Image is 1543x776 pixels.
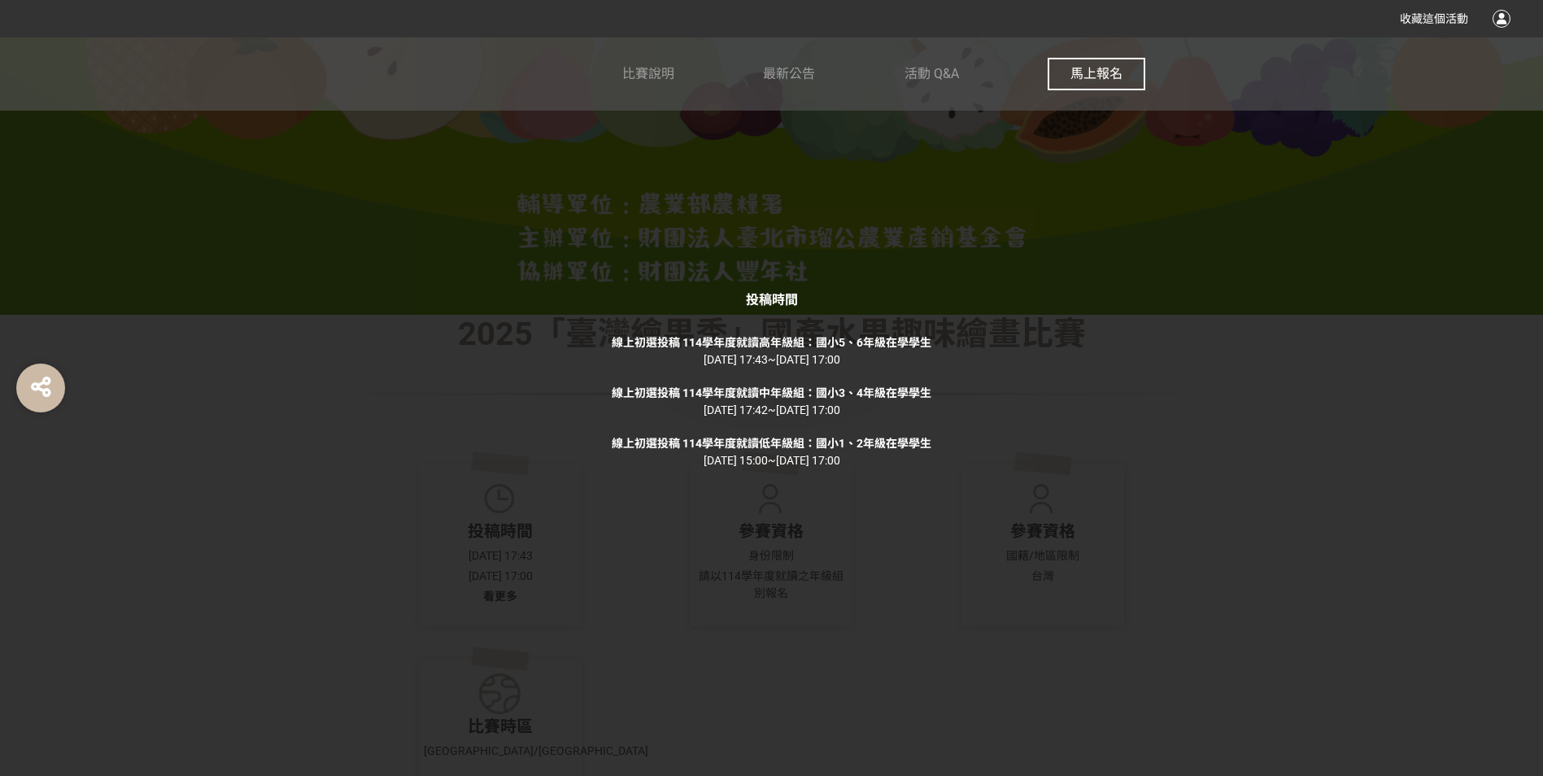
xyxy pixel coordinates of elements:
span: 活動 Q&A [904,66,959,81]
span: [DATE] 17:00 [776,454,840,467]
span: 線上初選投稿 114學年度就讀高年級組：國小5、6年級在學學生 [612,336,931,349]
span: [DATE] 17:42 [704,403,768,416]
a: 比賽說明 [622,37,674,111]
span: [DATE] 17:00 [776,353,840,366]
span: [DATE] 15:00 [704,454,768,467]
span: 馬上報名 [1070,66,1122,81]
span: 線上初選投稿 114學年度就讀低年級組：國小1、2年級在學學生 [612,437,931,450]
button: 馬上報名 [1048,58,1145,90]
span: ~ [768,403,776,416]
span: [DATE] 17:43 [704,353,768,366]
span: ~ [768,454,776,467]
span: 收藏這個活動 [1400,12,1468,25]
span: 最新公告 [763,66,815,81]
a: 活動 Q&A [904,37,959,111]
span: 線上初選投稿 114學年度就讀中年級組：國小3、4年級在學學生 [612,386,931,399]
a: 最新公告 [763,37,815,111]
span: [DATE] 17:00 [776,403,840,416]
span: ~ [768,353,776,366]
span: 比賽說明 [622,66,674,81]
